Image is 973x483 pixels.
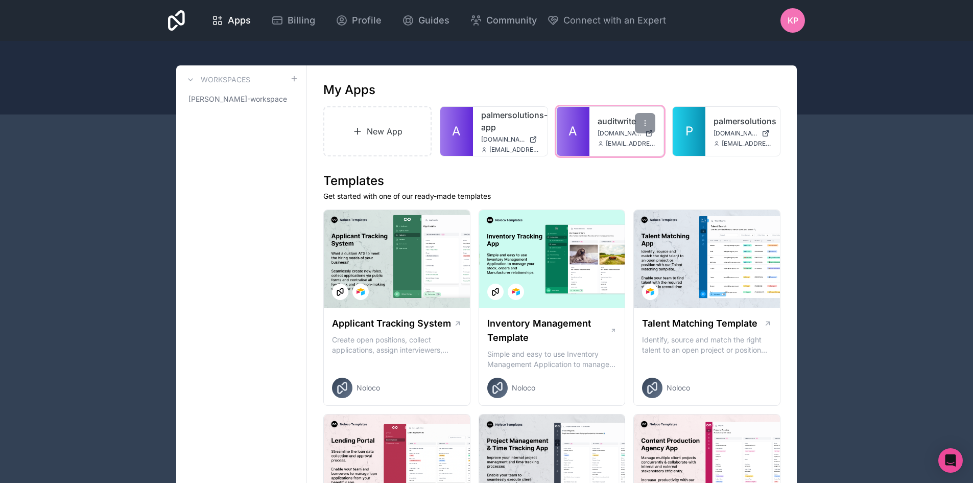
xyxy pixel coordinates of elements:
p: Identify, source and match the right talent to an open project or position with our Talent Matchi... [642,335,772,355]
span: [DOMAIN_NAME] [714,129,757,137]
span: [PERSON_NAME]-workspace [188,94,287,104]
span: [EMAIL_ADDRESS][DOMAIN_NAME] [722,140,772,148]
a: [PERSON_NAME]-workspace [184,90,298,108]
img: Airtable Logo [357,288,365,296]
p: Create open positions, collect applications, assign interviewers, centralise candidate feedback a... [332,335,462,355]
a: Apps [203,9,259,32]
a: Workspaces [184,74,250,86]
a: [DOMAIN_NAME] [598,129,656,137]
a: New App [323,106,432,156]
span: Billing [288,13,315,28]
span: Connect with an Expert [563,13,666,28]
p: Simple and easy to use Inventory Management Application to manage your stock, orders and Manufact... [487,349,617,370]
img: Airtable Logo [646,288,654,296]
span: [DOMAIN_NAME] [481,135,525,144]
a: P [673,107,705,156]
span: Apps [228,13,251,28]
h1: My Apps [323,82,375,98]
a: [DOMAIN_NAME] [714,129,772,137]
button: Connect with an Expert [547,13,666,28]
a: Billing [263,9,323,32]
h1: Inventory Management Template [487,316,610,345]
div: Open Intercom Messenger [938,448,963,473]
a: [DOMAIN_NAME] [481,135,539,144]
a: Guides [394,9,458,32]
span: Noloco [667,383,690,393]
span: A [452,123,461,140]
span: [DOMAIN_NAME] [598,129,642,137]
h3: Workspaces [201,75,250,85]
span: Profile [352,13,382,28]
a: A [440,107,473,156]
h1: Applicant Tracking System [332,316,451,331]
a: Community [462,9,545,32]
h1: Talent Matching Template [642,316,757,331]
a: A [557,107,589,156]
a: palmersolutions-app [481,109,539,133]
span: Community [486,13,537,28]
span: P [685,123,693,140]
p: Get started with one of our ready-made templates [323,191,780,201]
img: Airtable Logo [512,288,520,296]
span: [EMAIL_ADDRESS][DOMAIN_NAME] [489,146,539,154]
span: [EMAIL_ADDRESS][DOMAIN_NAME] [606,140,656,148]
a: palmersolutions [714,115,772,127]
span: KP [788,14,798,27]
span: A [568,123,577,140]
a: auditwrite [598,115,656,127]
span: Guides [418,13,449,28]
h1: Templates [323,173,780,189]
span: Noloco [357,383,380,393]
a: Profile [327,9,390,32]
span: Noloco [512,383,535,393]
